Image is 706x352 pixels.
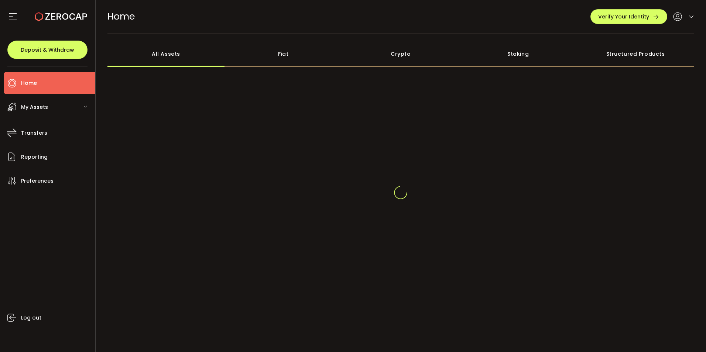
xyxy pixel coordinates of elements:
div: Crypto [342,41,459,67]
span: Preferences [21,176,54,186]
button: Deposit & Withdraw [7,41,88,59]
span: Deposit & Withdraw [21,47,74,52]
span: Home [107,10,135,23]
span: Verify Your Identity [598,14,649,19]
div: Structured Products [577,41,694,67]
span: Transfers [21,128,47,138]
span: Reporting [21,152,48,162]
button: Verify Your Identity [590,9,667,24]
div: All Assets [107,41,225,67]
span: Home [21,78,37,89]
div: Fiat [225,41,342,67]
span: Log out [21,313,41,323]
div: Staking [459,41,577,67]
span: My Assets [21,102,48,113]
